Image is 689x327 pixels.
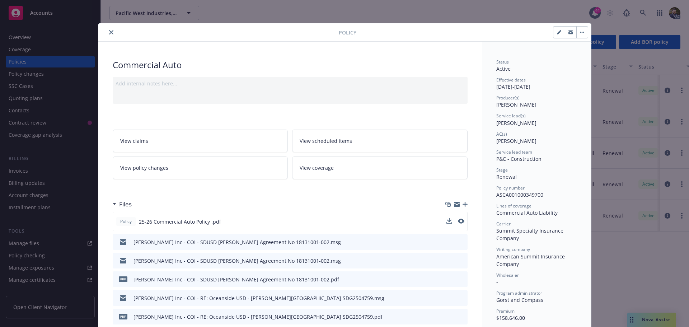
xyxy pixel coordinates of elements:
span: pdf [119,314,127,319]
div: [PERSON_NAME] Inc - COI - RE: Oceanside USD - [PERSON_NAME][GEOGRAPHIC_DATA] SDG2504759.msg [133,294,384,302]
span: Carrier [496,221,511,227]
span: View scheduled items [300,137,352,145]
span: Producer(s) [496,95,520,101]
div: [PERSON_NAME] Inc - COI - SDUSD [PERSON_NAME] Agreement No 18131001-002.msg [133,257,341,265]
div: Commercial Auto Liability [496,209,577,216]
span: Writing company [496,246,530,252]
button: close [107,28,116,37]
button: preview file [458,218,464,225]
button: preview file [458,238,465,246]
button: preview file [458,313,465,321]
button: download file [446,218,452,225]
span: Premium [496,308,515,314]
button: preview file [458,294,465,302]
span: View policy changes [120,164,168,172]
button: download file [447,294,453,302]
span: View claims [120,137,148,145]
span: Status [496,59,509,65]
span: [PERSON_NAME] [496,137,536,144]
span: Policy [119,218,133,225]
button: download file [447,313,453,321]
span: Summit Specialty Insurance Company [496,227,565,242]
span: 25-26 Commercial Auto Policy .pdf [139,218,221,225]
span: Program administrator [496,290,542,296]
button: preview file [458,276,465,283]
span: Effective dates [496,77,526,83]
div: Commercial Auto [113,59,468,71]
div: [PERSON_NAME] Inc - COI - RE: Oceanside USD - [PERSON_NAME][GEOGRAPHIC_DATA] SDG2504759.pdf [133,313,383,321]
span: Active [496,65,511,72]
a: View coverage [292,157,468,179]
button: download file [447,238,453,246]
a: View claims [113,130,288,152]
span: $158,646.00 [496,314,525,321]
span: View coverage [300,164,334,172]
button: preview file [458,257,465,265]
span: Service lead(s) [496,113,526,119]
div: [PERSON_NAME] Inc - COI - SDUSD [PERSON_NAME] Agreement No 18131001-002.msg [133,238,341,246]
span: Policy [339,29,356,36]
span: pdf [119,276,127,282]
span: Gorst and Compass [496,296,543,303]
a: View scheduled items [292,130,468,152]
h3: Files [119,200,132,209]
button: preview file [458,219,464,224]
div: [DATE] - [DATE] [496,77,577,90]
span: [PERSON_NAME] [496,120,536,126]
span: AC(s) [496,131,507,137]
span: Policy number [496,185,525,191]
span: [PERSON_NAME] [496,101,536,108]
span: P&C - Construction [496,155,542,162]
div: Files [113,200,132,209]
span: Lines of coverage [496,203,531,209]
div: [PERSON_NAME] Inc - COI - SDUSD [PERSON_NAME] Agreement No 18131001-002.pdf [133,276,339,283]
button: download file [446,218,452,224]
span: - [496,279,498,285]
button: download file [447,276,453,283]
span: Service lead team [496,149,532,155]
span: ASCA001000349700 [496,191,543,198]
a: View policy changes [113,157,288,179]
div: Add internal notes here... [116,80,465,87]
span: Renewal [496,173,517,180]
span: American Summit Insurance Company [496,253,566,267]
span: Stage [496,167,508,173]
button: download file [447,257,453,265]
span: Wholesaler [496,272,519,278]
